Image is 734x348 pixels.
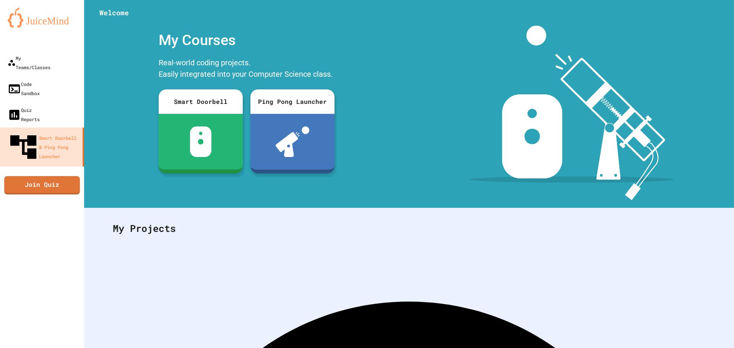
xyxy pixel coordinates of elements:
a: Join Quiz [4,176,80,194]
img: sdb-white.svg [190,126,212,157]
div: My Courses [155,26,338,55]
div: My Projects [105,214,713,243]
img: logo-orange.svg [8,8,76,28]
div: Quiz Reports [8,105,40,124]
img: banner-image-my-projects.png [469,26,674,200]
div: My Teams/Classes [8,53,50,72]
div: Ping Pong Launcher [250,89,335,114]
div: Real-world coding projects. Easily integrated into your Computer Science class. [155,55,338,84]
img: ppl-with-ball.png [276,126,310,157]
div: Code Sandbox [8,79,40,98]
div: Smart Doorbell [159,89,243,114]
div: Smart Doorbell & Ping Pong Launcher [8,131,80,163]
